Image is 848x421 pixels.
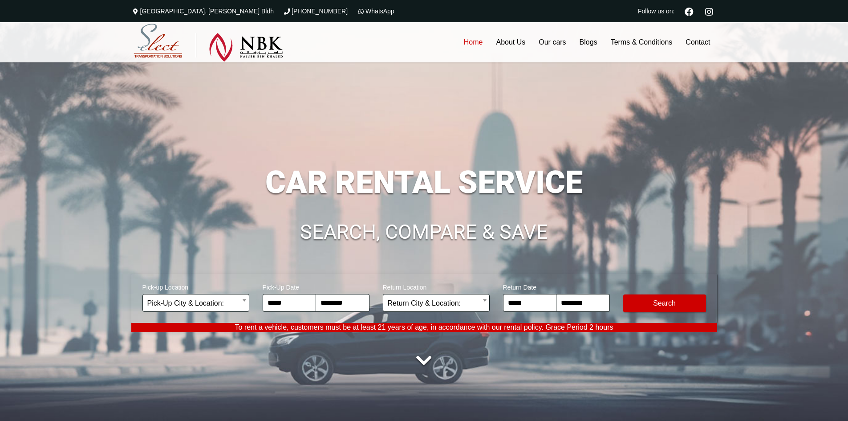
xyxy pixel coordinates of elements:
button: Modify Search [623,294,706,312]
p: To rent a vehicle, customers must be at least 21 years of age, in accordance with our rental poli... [131,323,717,332]
h1: SEARCH, COMPARE & SAVE [131,222,717,242]
span: Pick-Up Date [263,278,369,294]
a: Contact [679,22,717,62]
span: Return City & Location: [388,294,485,312]
a: Instagram [702,6,717,16]
span: Return Date [503,278,610,294]
h1: CAR RENTAL SERVICE [131,167,717,198]
a: Home [457,22,490,62]
a: About Us [489,22,532,62]
a: [PHONE_NUMBER] [283,8,348,15]
a: Our cars [532,22,572,62]
span: Pick-Up City & Location: [147,294,244,312]
a: Terms & Conditions [604,22,679,62]
img: Select Rent a Car [134,24,283,62]
span: Return City & Location: [383,294,490,312]
span: Pick-up Location [142,278,249,294]
span: Pick-Up City & Location: [142,294,249,312]
a: Blogs [573,22,604,62]
a: WhatsApp [357,8,394,15]
span: Return Location [383,278,490,294]
a: Facebook [681,6,697,16]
